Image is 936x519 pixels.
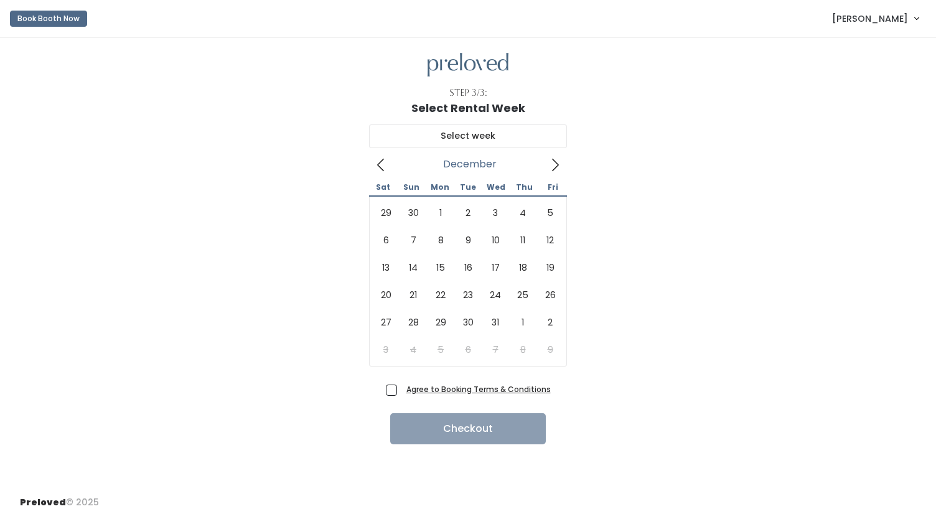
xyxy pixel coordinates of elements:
span: December 13, 2025 [372,254,400,281]
span: December 11, 2025 [509,227,536,254]
span: December 27, 2025 [372,309,400,336]
a: [PERSON_NAME] [820,5,931,32]
span: Wed [482,184,510,191]
span: December 10, 2025 [482,227,509,254]
span: December 31, 2025 [482,309,509,336]
button: Book Booth Now [10,11,87,27]
span: December 15, 2025 [427,254,454,281]
span: December 6, 2025 [372,227,400,254]
span: December 25, 2025 [509,281,536,309]
span: December 2, 2025 [454,199,482,227]
span: December 17, 2025 [482,254,509,281]
span: December 1, 2025 [427,199,454,227]
span: December 22, 2025 [427,281,454,309]
span: December 29, 2025 [427,309,454,336]
span: December 8, 2025 [427,227,454,254]
span: December [443,162,497,167]
img: preloved logo [428,53,508,77]
span: January 1, 2026 [509,309,536,336]
a: Book Booth Now [10,5,87,32]
button: Checkout [390,413,546,444]
span: January 2, 2026 [536,309,564,336]
span: Thu [510,184,538,191]
a: Agree to Booking Terms & Conditions [406,384,551,395]
span: [PERSON_NAME] [832,12,908,26]
span: December 24, 2025 [482,281,509,309]
span: December 23, 2025 [454,281,482,309]
span: December 12, 2025 [536,227,564,254]
span: December 26, 2025 [536,281,564,309]
span: December 21, 2025 [400,281,427,309]
span: Mon [426,184,454,191]
span: December 28, 2025 [400,309,427,336]
span: December 9, 2025 [454,227,482,254]
span: December 19, 2025 [536,254,564,281]
span: Sat [369,184,397,191]
span: December 18, 2025 [509,254,536,281]
span: December 5, 2025 [536,199,564,227]
span: December 16, 2025 [454,254,482,281]
div: © 2025 [20,486,99,509]
span: November 29, 2025 [372,199,400,227]
span: December 7, 2025 [400,227,427,254]
h1: Select Rental Week [411,102,525,115]
span: December 14, 2025 [400,254,427,281]
span: Fri [539,184,567,191]
span: December 3, 2025 [482,199,509,227]
div: Step 3/3: [449,86,487,100]
input: Select week [369,124,567,148]
span: Tue [454,184,482,191]
span: December 4, 2025 [509,199,536,227]
span: Preloved [20,496,66,508]
span: Sun [397,184,425,191]
span: December 20, 2025 [372,281,400,309]
span: November 30, 2025 [400,199,427,227]
span: December 30, 2025 [454,309,482,336]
